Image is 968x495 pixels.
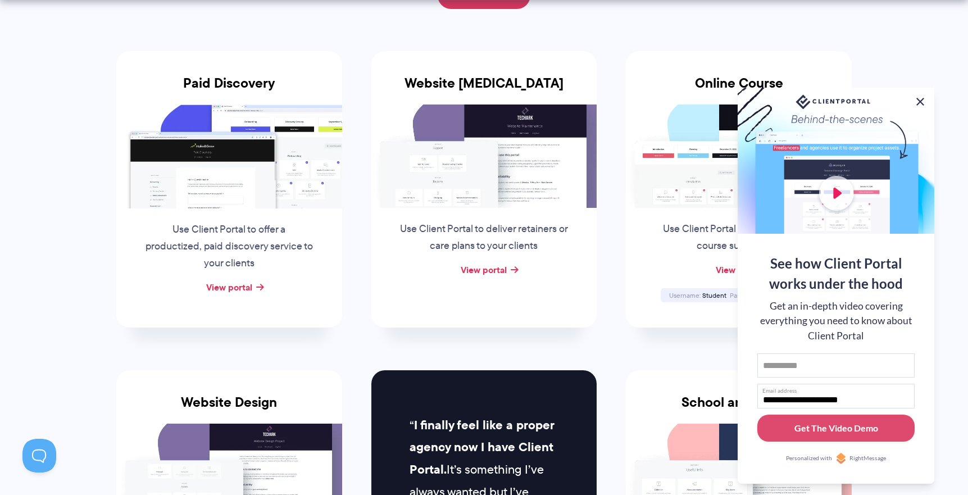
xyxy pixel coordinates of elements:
a: View portal [206,280,252,294]
strong: I finally feel like a proper agency now I have Client Portal. [410,416,554,479]
span: Username [669,290,701,300]
iframe: Toggle Customer Support [22,439,56,473]
h3: Paid Discovery [116,75,342,105]
input: Email address [757,384,915,408]
button: Get The Video Demo [757,415,915,442]
h3: School and Parent [626,394,852,424]
img: Personalized with RightMessage [835,453,847,464]
span: Personalized with [786,454,832,463]
h3: Website Design [116,394,342,424]
a: View portal [716,263,762,276]
span: Student [702,290,726,300]
h3: Online Course [626,75,852,105]
div: Get an in-depth video covering everything you need to know about Client Portal [757,299,915,343]
span: RightMessage [849,454,886,463]
p: Use Client Portal to offer a productized, paid discovery service to your clients [144,221,315,272]
p: Use Client Portal as a simple online course supplement [653,221,824,255]
span: Password [730,290,758,300]
h3: Website [MEDICAL_DATA] [371,75,597,105]
p: Use Client Portal to deliver retainers or care plans to your clients [398,221,569,255]
div: See how Client Portal works under the hood [757,253,915,294]
a: Personalized withRightMessage [757,453,915,464]
div: Get The Video Demo [794,421,878,435]
a: View portal [461,263,507,276]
